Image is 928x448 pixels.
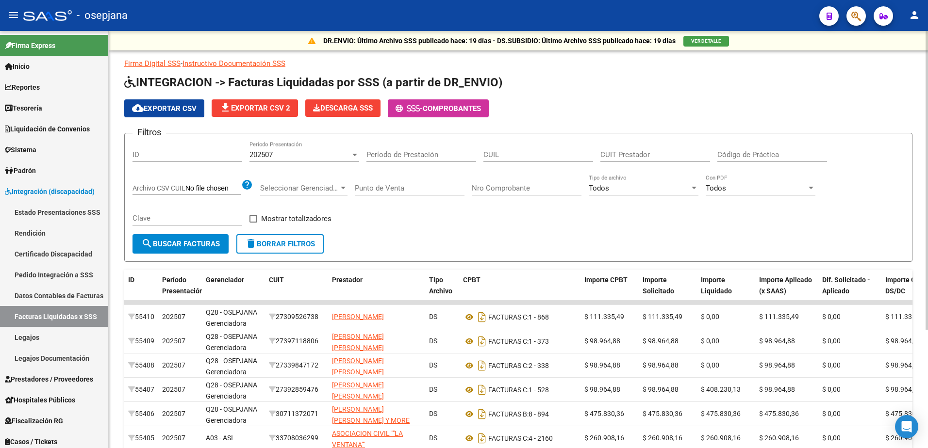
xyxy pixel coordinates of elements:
div: 1 - 373 [463,334,577,349]
i: Descargar documento [476,406,488,422]
button: Borrar Filtros [236,234,324,254]
span: Archivo CSV CUIL [133,184,185,192]
datatable-header-cell: CPBT [459,270,580,312]
span: FACTURAS B: [488,410,529,418]
div: 27397118806 [269,336,324,347]
span: Buscar Facturas [141,240,220,248]
mat-icon: person [909,9,920,21]
span: Tipo Archivo [429,276,452,295]
span: $ 0,00 [822,337,841,345]
span: Gerenciador [206,276,244,284]
span: $ 111.335,49 [584,313,624,320]
span: Todos [706,184,726,192]
span: $ 98.964,88 [759,385,795,393]
span: - [396,104,423,113]
datatable-header-cell: Importe CPBT [580,270,639,312]
span: $ 408.230,13 [701,385,741,393]
span: $ 0,00 [822,313,841,320]
span: $ 0,00 [701,313,719,320]
span: Reportes [5,82,40,93]
span: $ 0,00 [822,385,841,393]
h3: Filtros [133,126,166,139]
div: 30711372071 [269,408,324,419]
datatable-header-cell: Dif. Solicitado - Aplicado [818,270,881,312]
span: $ 111.335,49 [885,313,925,320]
span: CUIT [269,276,284,284]
span: $ 260.908,16 [584,434,624,442]
mat-icon: delete [245,238,257,249]
span: FACTURAS C: [488,386,529,394]
span: Dif. Solicitado - Aplicado [822,276,870,295]
span: Q28 - OSEPJANA Gerenciadora [206,333,257,352]
span: [PERSON_NAME] [PERSON_NAME] Y MORE [PERSON_NAME] [332,405,410,435]
span: FACTURAS C: [488,434,529,442]
span: [PERSON_NAME] [332,313,384,320]
span: ID [128,276,134,284]
button: VER DETALLE [683,36,729,47]
span: DS [429,410,437,417]
span: - osepjana [77,5,128,26]
span: Q28 - OSEPJANA Gerenciadora [206,405,257,424]
div: 33708036299 [269,432,324,444]
div: 55407 [128,384,154,395]
span: $ 98.964,88 [759,361,795,369]
span: $ 475.830,36 [885,410,925,417]
p: - [124,58,912,69]
span: Prestadores / Proveedores [5,374,93,384]
span: A03 - ASI [206,434,233,442]
div: 55409 [128,336,154,347]
datatable-header-cell: ID [124,270,158,312]
span: FACTURAS C: [488,362,529,369]
span: [PERSON_NAME] [PERSON_NAME] [332,333,384,352]
span: Importe Liquidado [701,276,732,295]
span: Importe Aplicado (x SAAS) [759,276,812,295]
span: $ 98.964,88 [643,337,679,345]
span: $ 260.908,16 [643,434,682,442]
mat-icon: search [141,238,153,249]
span: Liquidación de Convenios [5,124,90,134]
span: Prestador [332,276,363,284]
span: 202507 [162,434,185,442]
div: 4 - 2160 [463,431,577,446]
span: $ 475.830,36 [701,410,741,417]
mat-icon: cloud_download [132,102,144,114]
span: $ 98.964,88 [643,385,679,393]
i: Descargar documento [476,431,488,446]
div: 55406 [128,408,154,419]
button: Exportar CSV 2 [212,99,298,117]
span: Descarga SSS [313,104,373,112]
span: Exportar CSV 2 [219,104,290,112]
span: Importe Solicitado [643,276,674,295]
span: $ 111.335,49 [759,313,799,320]
span: 202507 [162,313,185,320]
span: Firma Express [5,40,55,51]
span: [PERSON_NAME] [PERSON_NAME] [332,381,384,400]
button: Exportar CSV [124,99,204,117]
span: Período Presentación [162,276,203,295]
span: Padrón [5,165,36,176]
mat-icon: help [241,179,253,191]
span: Casos / Tickets [5,436,57,447]
span: $ 98.964,88 [759,337,795,345]
span: Importe CPBT [584,276,628,284]
span: $ 98.964,88 [885,385,921,393]
span: $ 98.964,88 [584,385,620,393]
span: 202507 [162,337,185,345]
span: $ 98.964,88 [584,361,620,369]
span: Tesorería [5,103,42,113]
span: $ 0,00 [822,434,841,442]
span: Integración (discapacidad) [5,186,95,197]
span: Hospitales Públicos [5,395,75,405]
button: Buscar Facturas [133,234,229,254]
span: Sistema [5,144,36,155]
span: Mostrar totalizadores [261,213,331,224]
span: $ 98.964,88 [584,337,620,345]
span: DS [429,385,437,393]
span: Todos [589,184,609,192]
button: Descarga SSS [305,99,381,117]
button: -Comprobantes [388,99,489,117]
span: Inicio [5,61,30,72]
span: $ 98.964,88 [885,361,921,369]
span: $ 98.964,88 [643,361,679,369]
span: Exportar CSV [132,104,197,113]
